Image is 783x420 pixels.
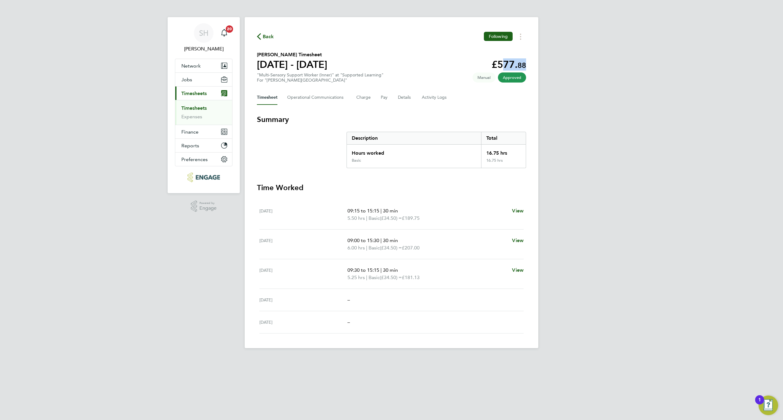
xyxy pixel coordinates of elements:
span: This timesheet has been approved. [498,72,526,83]
span: £207.00 [402,245,420,251]
span: £189.75 [402,215,420,221]
button: Open Resource Center, 1 new notification [759,396,778,415]
app-decimal: £577. [492,59,526,70]
span: 09:00 to 15:30 [347,238,379,243]
div: 16.75 hrs [481,158,526,168]
span: £181.13 [402,274,420,280]
div: [DATE] [259,237,347,252]
span: 30 min [383,208,398,214]
span: Timesheets [181,90,207,96]
div: Basic [352,158,361,163]
a: View [512,267,524,274]
button: Reports [175,139,232,152]
a: View [512,207,524,215]
img: axcis-logo-retina.png [187,172,220,182]
button: Following [484,32,513,41]
span: Finance [181,129,199,135]
button: Activity Logs [422,90,447,105]
span: Basic [369,215,380,222]
h1: [DATE] - [DATE] [257,58,327,71]
span: Reports [181,143,199,149]
span: 88 [518,61,526,70]
div: For "[PERSON_NAME][GEOGRAPHIC_DATA]" [257,78,384,83]
span: View [512,238,524,243]
span: | [380,238,382,243]
nav: Main navigation [168,17,240,193]
span: Network [181,63,201,69]
a: 20 [218,23,230,43]
div: 16.75 hrs [481,145,526,158]
div: [DATE] [259,207,347,222]
button: Charge [356,90,371,105]
button: Jobs [175,73,232,86]
div: [DATE] [259,296,347,304]
span: 5.50 hrs [347,215,365,221]
span: Powered by [199,201,217,206]
a: View [512,237,524,244]
span: (£34.50) = [380,215,402,221]
button: Operational Communications [287,90,347,105]
div: 1 [758,400,761,408]
span: | [366,274,367,280]
button: Details [398,90,412,105]
span: (£34.50) = [380,245,402,251]
span: 20 [226,25,233,33]
div: Hours worked [347,145,481,158]
div: Summary [347,132,526,168]
span: 5.25 hrs [347,274,365,280]
div: Total [481,132,526,144]
span: (£34.50) = [380,274,402,280]
span: Preferences [181,157,208,162]
button: Finance [175,125,232,138]
div: "Multi-Sensory Support Worker (Inner)" at "Supported Learning" [257,72,384,83]
h3: Time Worked [257,183,526,193]
a: SH[PERSON_NAME] [175,23,232,53]
a: Powered byEngage [191,201,217,212]
button: Network [175,59,232,72]
span: This timesheet was manually created. [473,72,495,83]
span: Stacey Huntley [175,45,232,53]
span: View [512,267,524,273]
button: Timesheets Menu [515,32,526,41]
button: Timesheets [175,87,232,100]
a: Go to home page [175,172,232,182]
span: | [366,245,367,251]
div: Timesheets [175,100,232,125]
span: 09:15 to 15:15 [347,208,379,214]
button: Back [257,33,274,40]
span: View [512,208,524,214]
span: 30 min [383,267,398,273]
span: | [366,215,367,221]
span: SH [199,29,209,37]
button: Pay [381,90,388,105]
button: Preferences [175,153,232,166]
h3: Summary [257,115,526,124]
div: [DATE] [259,319,347,326]
span: – [347,297,350,303]
span: Engage [199,206,217,211]
a: Expenses [181,114,202,120]
span: 09:30 to 15:15 [347,267,379,273]
span: Basic [369,244,380,252]
span: Jobs [181,77,192,83]
span: Basic [369,274,380,281]
span: – [347,319,350,325]
div: Description [347,132,481,144]
h2: [PERSON_NAME] Timesheet [257,51,327,58]
span: 30 min [383,238,398,243]
span: | [380,208,382,214]
section: Timesheet [257,115,526,333]
span: Following [489,34,508,39]
a: Timesheets [181,105,207,111]
span: 6.00 hrs [347,245,365,251]
div: [DATE] [259,267,347,281]
button: Timesheet [257,90,277,105]
span: | [380,267,382,273]
span: Back [263,33,274,40]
